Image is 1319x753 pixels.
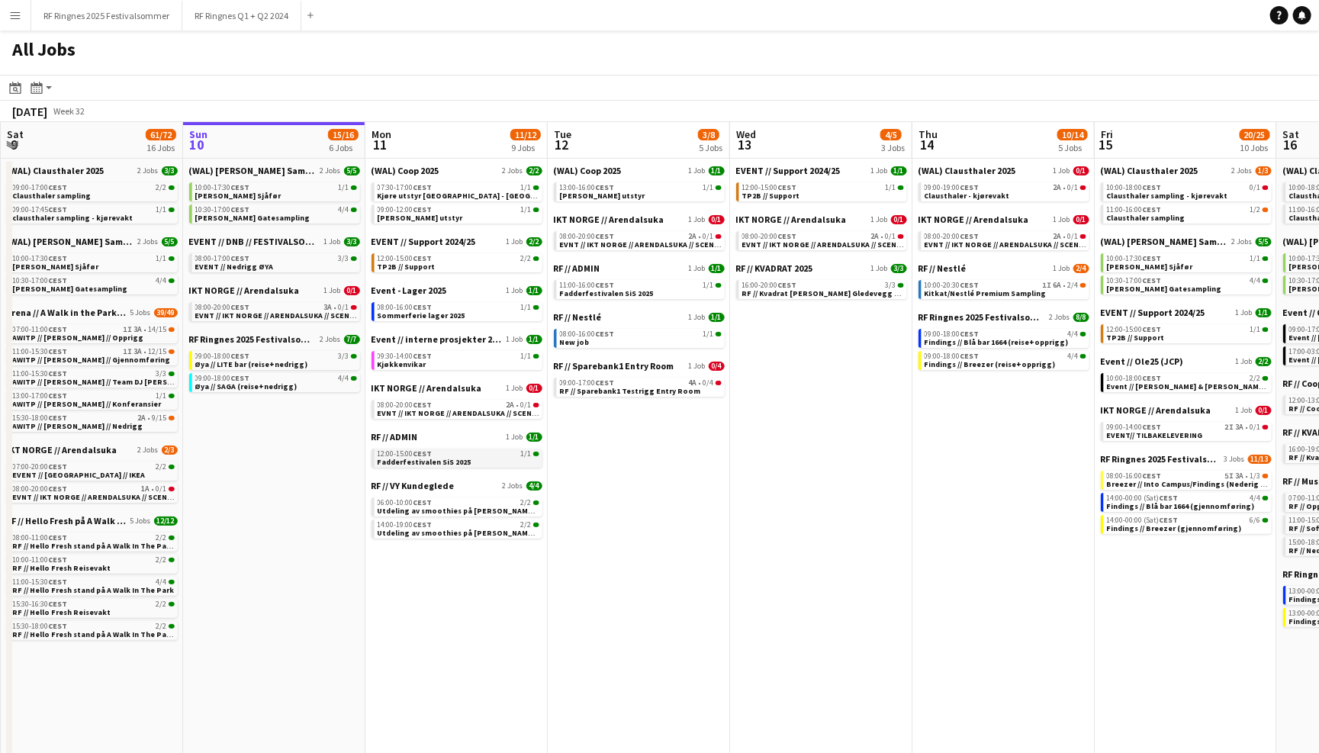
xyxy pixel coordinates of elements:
[689,233,697,240] span: 2A
[195,204,357,222] a: 10:30-17:00CEST4/4[PERSON_NAME] Gatesampling
[778,280,797,290] span: CEST
[886,233,896,240] span: 0/1
[521,255,532,262] span: 2/2
[195,255,250,262] span: 08:00-17:00
[918,214,1029,225] span: IKT NORGE // Arendalsuka
[703,330,714,338] span: 1/1
[138,237,159,246] span: 2 Jobs
[689,166,706,175] span: 1 Job
[925,329,1086,346] a: 09:00-18:00CEST4/4Findings // Blå bar 1664 (reise+opprigg)
[1050,313,1070,322] span: 2 Jobs
[560,329,722,346] a: 08:00-16:00CEST1/1New job
[560,233,722,240] div: •
[413,204,433,214] span: CEST
[1107,206,1162,214] span: 11:00-16:00
[554,165,725,176] a: (WAL) Coop 20251 Job1/1
[560,182,722,200] a: 13:00-16:00CEST1/1[PERSON_NAME] utstyr
[149,326,167,333] span: 14/15
[1068,330,1079,338] span: 4/4
[1101,165,1272,176] a: (WAL) Clausthaler 20252 Jobs1/3
[378,262,436,272] span: TP2B // Support
[1107,182,1269,200] a: 10:00-18:00CEST0/1Clausthaler sampling - kjørevakt
[372,333,503,345] span: Event // interne prosjekter 2025
[1250,255,1261,262] span: 1/1
[156,206,167,214] span: 1/1
[1107,204,1269,222] a: 11:00-16:00CEST1/2Clausthaler sampling
[13,182,175,200] a: 09:00-17:00CEST2/2Clausthaler sampling
[778,182,797,192] span: CEST
[162,166,178,175] span: 3/3
[339,206,349,214] span: 4/4
[378,255,433,262] span: 12:00-15:00
[1101,236,1272,247] a: (WAL) [PERSON_NAME] Sampling 20252 Jobs5/5
[871,264,888,273] span: 1 Job
[7,165,178,236] div: (WAL) Clausthaler 20252 Jobs3/309:00-17:00CEST2/2Clausthaler sampling09:00-17:45CEST1/1clausthale...
[1054,166,1070,175] span: 1 Job
[378,182,539,200] a: 07:30-17:00CEST1/1Kjøre utstyr [GEOGRAPHIC_DATA] - [GEOGRAPHIC_DATA]
[736,214,907,225] a: IKT NORGE // Arendalsuka1 Job0/1
[526,166,542,175] span: 2/2
[886,184,896,191] span: 1/1
[1143,253,1162,263] span: CEST
[596,280,615,290] span: CEST
[195,182,357,200] a: 10:00-17:30CEST1/1[PERSON_NAME] Sjåfør
[195,213,310,223] span: Faxe Kondi Gatesampling
[1043,282,1052,289] span: 1I
[526,237,542,246] span: 2/2
[736,214,847,225] span: IKT NORGE // Arendalsuka
[1107,255,1162,262] span: 10:00-17:30
[372,236,542,285] div: EVENT // Support 2024/251 Job2/212:00-15:00CEST2/2TP2B // Support
[138,166,159,175] span: 2 Jobs
[521,206,532,214] span: 1/1
[49,346,68,356] span: CEST
[189,236,321,247] span: EVENT // DNB // FESTIVALSOMMER 2025
[134,348,143,356] span: 3A
[742,280,904,298] a: 16:00-20:00CEST3/3RF // Kvadrat [PERSON_NAME] Gledevegg Oppsett
[918,262,1089,311] div: RF // Nestlé1 Job2/410:00-20:30CEST1I6A•2/4Kitkat/Nestlé Premium Sampling
[13,333,144,343] span: AWITP // Moss // Opprigg
[736,262,813,274] span: RF // KVADRAT 2025
[742,282,797,289] span: 16:00-20:00
[1107,253,1269,271] a: 10:00-17:30CEST1/1[PERSON_NAME] Sjåfør
[372,333,542,382] div: Event // interne prosjekter 20251 Job1/109:30-14:00CEST1/1Kjøkkenvikar
[372,165,542,176] a: (WAL) Coop 20252 Jobs2/2
[918,311,1089,373] div: RF Ringnes 2025 Festivalsommer2 Jobs8/809:00-18:00CEST4/4Findings // Blå bar 1664 (reise+opprigg)...
[189,165,360,236] div: (WAL) [PERSON_NAME] Sampling 20252 Jobs5/510:00-17:30CEST1/1[PERSON_NAME] Sjåfør10:30-17:00CEST4/...
[703,184,714,191] span: 1/1
[13,326,175,333] div: •
[925,182,1086,200] a: 09:00-19:00CEST2A•0/1Clausthaler - kjørevakt
[49,182,68,192] span: CEST
[925,191,1010,201] span: Clausthaler - kjørevakt
[378,206,433,214] span: 09:00-12:00
[378,191,584,201] span: Kjøre utstyr Oslo - Arendal
[195,311,419,320] span: EVNT // IKT NORGE // ARENDALSUKA // SCENE-MESTER
[13,206,68,214] span: 09:00-17:45
[1143,204,1162,214] span: CEST
[871,215,888,224] span: 1 Job
[507,286,523,295] span: 1 Job
[13,213,134,223] span: clausthaler sampling - kjørevakt
[1250,206,1261,214] span: 1/2
[49,275,68,285] span: CEST
[1073,313,1089,322] span: 8/8
[182,1,301,31] button: RF Ringnes Q1 + Q2 2024
[195,302,357,320] a: 08:00-20:00CEST3A•0/1EVNT // IKT NORGE // ARENDALSUKA // SCENE-[PERSON_NAME]
[13,275,175,293] a: 10:30-17:00CEST4/4[PERSON_NAME] Gatesampling
[372,285,542,333] div: Event - Lager 20251 Job1/108:00-16:00CEST1/1Sommerferie lager 2025
[742,240,966,249] span: EVNT // IKT NORGE // ARENDALSUKA // SCENE-MESTER
[736,165,907,176] a: EVENT // Support 2024/251 Job1/1
[689,264,706,273] span: 1 Job
[320,335,341,344] span: 2 Jobs
[925,184,1086,191] div: •
[554,165,725,214] div: (WAL) Coop 20251 Job1/113:00-16:00CEST1/1[PERSON_NAME] utstyr
[778,231,797,241] span: CEST
[339,304,349,311] span: 0/1
[1256,237,1272,246] span: 5/5
[925,233,1086,240] div: •
[7,307,178,318] a: Arena // A Walk in the Park 20255 Jobs39/49
[31,1,182,31] button: RF Ringnes 2025 Festivalsommer
[709,166,725,175] span: 1/1
[925,288,1047,298] span: Kitkat/Nestlé Premium Sampling
[560,231,722,249] a: 08:00-20:00CEST2A•0/1EVNT // IKT NORGE // ARENDALSUKA // SCENE-[PERSON_NAME]
[1236,308,1253,317] span: 1 Job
